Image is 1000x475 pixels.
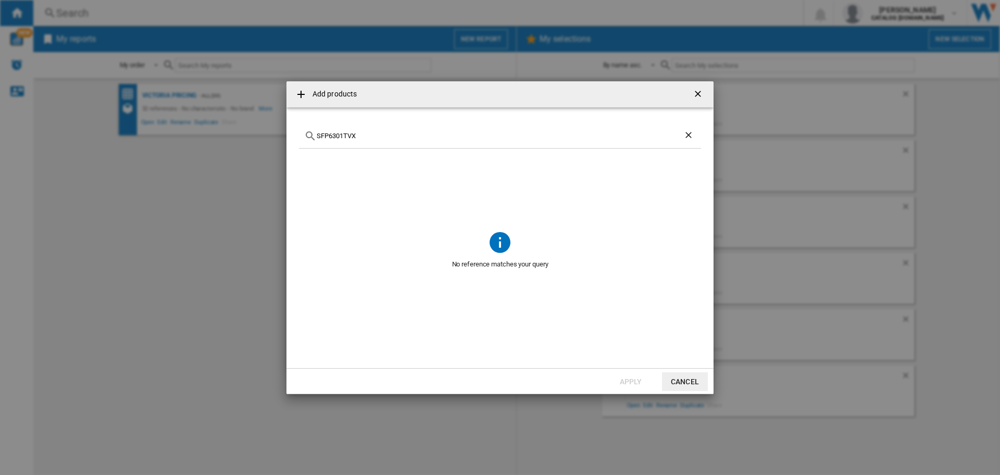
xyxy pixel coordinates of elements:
button: Apply [608,372,654,391]
span: No reference matches your query [299,254,701,274]
md-dialog: Add products ... [286,81,714,394]
ng-md-icon: getI18NText('BUTTONS.CLOSE_DIALOG') [693,89,705,101]
button: Cancel [662,372,708,391]
h4: Add products [307,89,357,100]
button: getI18NText('BUTTONS.CLOSE_DIALOG') [689,84,709,105]
ng-md-icon: Clear search [683,130,696,142]
input: Search for a product [317,132,683,140]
